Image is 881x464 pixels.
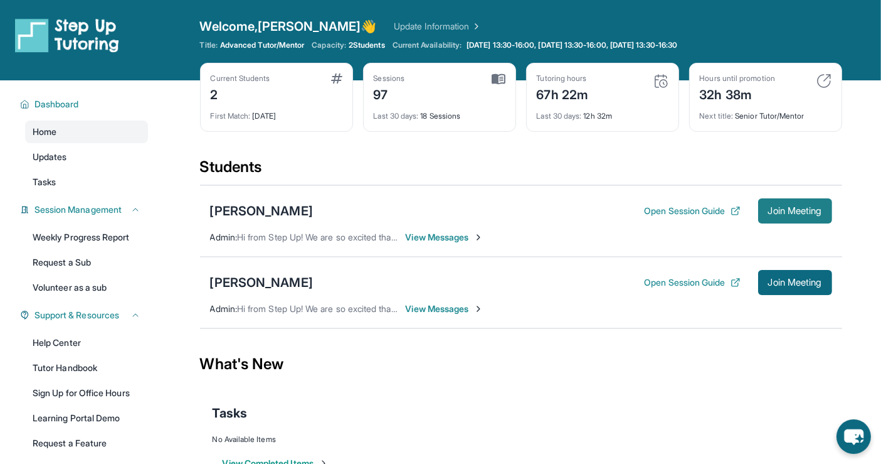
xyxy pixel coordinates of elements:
[210,274,313,291] div: [PERSON_NAME]
[34,203,122,216] span: Session Management
[210,202,313,220] div: [PERSON_NAME]
[33,176,56,188] span: Tasks
[200,40,218,50] span: Title:
[464,40,680,50] a: [DATE] 13:30-16:00, [DATE] 13:30-16:00, [DATE] 13:30-16:30
[15,18,119,53] img: logo
[816,73,831,89] img: card
[25,332,148,354] a: Help Center
[210,303,237,314] span: Admin :
[211,84,270,104] div: 2
[537,84,589,104] div: 67h 22m
[25,226,148,249] a: Weekly Progress Report
[200,157,842,185] div: Students
[492,73,505,85] img: card
[33,151,67,163] span: Updates
[349,40,385,50] span: 2 Students
[374,84,405,104] div: 97
[537,73,589,84] div: Tutoring hours
[213,404,247,422] span: Tasks
[406,303,484,315] span: View Messages
[469,20,482,33] img: Chevron Right
[34,309,119,321] span: Support & Resources
[211,111,251,121] span: First Match :
[758,270,832,295] button: Join Meeting
[537,111,582,121] span: Last 30 days :
[768,207,822,215] span: Join Meeting
[210,232,237,242] span: Admin :
[25,146,148,168] a: Updates
[29,309,140,321] button: Support & Resources
[836,419,871,454] button: chat-button
[758,198,832,224] button: Join Meeting
[700,104,831,121] div: Senior Tutor/Mentor
[33,126,56,138] span: Home
[700,111,734,121] span: Next title :
[312,40,346,50] span: Capacity:
[200,18,377,35] span: Welcome, [PERSON_NAME] 👋
[394,20,482,33] a: Update Information
[653,73,668,89] img: card
[25,251,148,274] a: Request a Sub
[29,98,140,111] button: Dashboard
[467,40,677,50] span: [DATE] 13:30-16:00, [DATE] 13:30-16:00, [DATE] 13:30-16:30
[700,84,775,104] div: 32h 38m
[213,434,830,445] div: No Available Items
[29,203,140,216] button: Session Management
[393,40,462,50] span: Current Availability:
[211,73,270,84] div: Current Students
[374,111,419,121] span: Last 30 days :
[220,40,304,50] span: Advanced Tutor/Mentor
[25,171,148,193] a: Tasks
[34,98,79,111] span: Dashboard
[537,104,668,121] div: 12h 32m
[406,231,484,244] span: View Messages
[211,104,342,121] div: [DATE]
[25,276,148,299] a: Volunteer as a sub
[374,104,505,121] div: 18 Sessions
[25,407,148,429] a: Learning Portal Demo
[331,73,342,84] img: card
[473,232,483,242] img: Chevron-Right
[644,205,740,217] button: Open Session Guide
[200,337,842,392] div: What's New
[768,279,822,286] span: Join Meeting
[25,121,148,143] a: Home
[25,357,148,379] a: Tutor Handbook
[473,304,483,314] img: Chevron-Right
[25,382,148,404] a: Sign Up for Office Hours
[644,276,740,289] button: Open Session Guide
[25,432,148,455] a: Request a Feature
[700,73,775,84] div: Hours until promotion
[374,73,405,84] div: Sessions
